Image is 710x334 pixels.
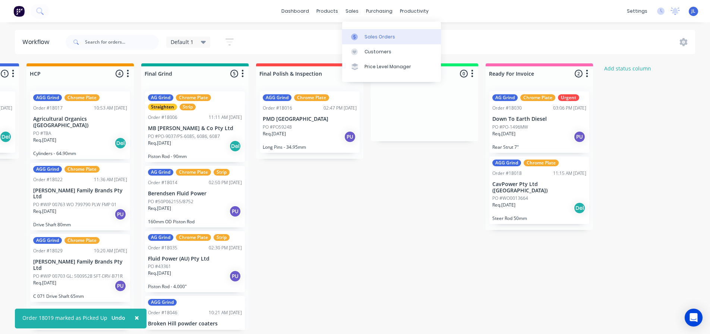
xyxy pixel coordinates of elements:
[33,208,56,215] p: Req. [DATE]
[148,133,220,140] p: PO #PO-9037/PS-6085, 6086, 6087
[492,105,522,111] div: Order #18030
[229,270,241,282] div: PU
[114,208,126,220] div: PU
[209,245,242,251] div: 02:30 PM [DATE]
[489,157,589,224] div: AGG GrindChrome PlateOrder #1801811:15 AM [DATE]CavPower Pty Ltd ([GEOGRAPHIC_DATA])PO #WO0013664...
[33,259,127,271] p: [PERSON_NAME] Family Brands Pty Ltd
[492,124,528,130] p: PO #PO-1496MW
[85,35,159,50] input: Search for orders...
[148,114,177,121] div: Order #18006
[145,166,245,227] div: AG GrindChrome PlateStripOrder #1801402:50 PM [DATE]Berendsen Fluid PowerPO #50P062155/8752Req.[D...
[492,116,586,122] p: Down To Earth Diesel
[148,140,171,146] p: Req. [DATE]
[135,312,139,323] span: ×
[33,166,62,173] div: AGG Grind
[33,105,63,111] div: Order #18017
[263,94,291,101] div: AGG Grind
[13,6,25,17] img: Factory
[362,6,396,17] div: purchasing
[492,181,586,194] p: CavPower Pty Ltd ([GEOGRAPHIC_DATA])
[33,280,56,286] p: Req. [DATE]
[33,222,127,227] p: Drive Shaft 80mm
[492,160,521,166] div: AGG Grind
[148,94,173,101] div: AG Grind
[294,94,329,101] div: Chrome Plate
[64,237,100,244] div: Chrome Plate
[33,116,127,129] p: Agricultural Organics ([GEOGRAPHIC_DATA])
[64,166,100,173] div: Chrome Plate
[148,125,242,132] p: MB [PERSON_NAME] & Co Pty Ltd
[492,130,515,137] p: Req. [DATE]
[176,234,211,241] div: Chrome Plate
[148,270,171,277] p: Req. [DATE]
[263,144,357,150] p: Long Pins - 34.95mm
[148,234,173,241] div: AG Grind
[33,176,63,183] div: Order #18022
[148,321,242,327] p: Broken Hill powder coaters
[313,6,342,17] div: products
[148,198,193,205] p: PO #50P062155/8752
[574,131,586,143] div: PU
[33,130,51,137] p: PO #TBA
[344,131,356,143] div: PU
[180,104,196,110] div: Strip
[342,6,362,17] div: sales
[148,219,242,224] p: 160mm OD Piston Rod
[324,105,357,111] div: 02:47 PM [DATE]
[365,34,395,40] div: Sales Orders
[148,104,177,110] div: Straighten
[33,188,127,200] p: [PERSON_NAME] Family Brands Pty Ltd
[263,116,357,122] p: PMD [GEOGRAPHIC_DATA]
[148,179,177,186] div: Order #18014
[520,94,555,101] div: Chrome Plate
[94,248,127,254] div: 10:20 AM [DATE]
[114,280,126,292] div: PU
[342,44,441,59] a: Customers
[214,234,230,241] div: Strip
[492,202,515,208] p: Req. [DATE]
[209,309,242,316] div: 10:21 AM [DATE]
[30,163,130,231] div: AGG GrindChrome PlateOrder #1802211:36 AM [DATE][PERSON_NAME] Family Brands Pty LtdPO #WIP 00763 ...
[33,137,56,144] p: Req. [DATE]
[229,205,241,217] div: PU
[278,6,313,17] a: dashboard
[145,91,245,162] div: AG GrindChrome PlateStraightenStripOrder #1800611:11 AM [DATE]MB [PERSON_NAME] & Co Pty LtdPO #PO...
[691,8,695,15] span: JL
[145,231,245,293] div: AG GrindChrome PlateStripOrder #1803502:30 PM [DATE]Fluid Power (AU) Pty LtdPO #43361Req.[DATE]PU...
[33,237,62,244] div: AGG Grind
[492,170,522,177] div: Order #18018
[148,299,177,306] div: AGG Grind
[342,29,441,44] a: Sales Orders
[30,91,130,159] div: AGG GrindChrome PlateOrder #1801710:53 AM [DATE]Agricultural Organics ([GEOGRAPHIC_DATA])PO #TBAR...
[171,38,193,46] span: Default 1
[209,114,242,121] div: 11:11 AM [DATE]
[553,105,586,111] div: 03:06 PM [DATE]
[33,273,123,280] p: PO #WIP 00703 GL: 5009528 SFT-DRV-B71R
[623,6,651,17] div: settings
[148,169,173,176] div: AG Grind
[263,105,292,111] div: Order #18016
[489,91,589,153] div: AG GrindChrome PlateUrgentOrder #1803003:06 PM [DATE]Down To Earth DieselPO #PO-1496MWReq.[DATE]P...
[33,248,63,254] div: Order #18029
[33,201,117,208] p: PO #WIP 00763 WO 799790 PLW FMP 01
[685,309,703,327] div: Open Intercom Messenger
[365,63,411,70] div: Price Level Manager
[553,170,586,177] div: 11:15 AM [DATE]
[22,314,107,322] div: Order 18019 marked as Picked Up
[148,256,242,262] p: Fluid Power (AU) Pty Ltd
[33,293,127,299] p: C 071 Drive Shaft 65mm
[114,137,126,149] div: Del
[524,160,559,166] div: Chrome Plate
[148,205,171,212] p: Req. [DATE]
[33,94,62,101] div: AGG Grind
[492,195,528,202] p: PO #WO0013664
[600,63,655,73] button: Add status column
[22,38,53,47] div: Workflow
[148,245,177,251] div: Order #18035
[64,94,100,101] div: Chrome Plate
[176,169,211,176] div: Chrome Plate
[176,94,211,101] div: Chrome Plate
[260,91,360,153] div: AGG GrindChrome PlateOrder #1801602:47 PM [DATE]PMD [GEOGRAPHIC_DATA]PO #PO59248Req.[DATE]PULong ...
[33,151,127,156] p: Cylinders - 64.90mm
[229,140,241,152] div: Del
